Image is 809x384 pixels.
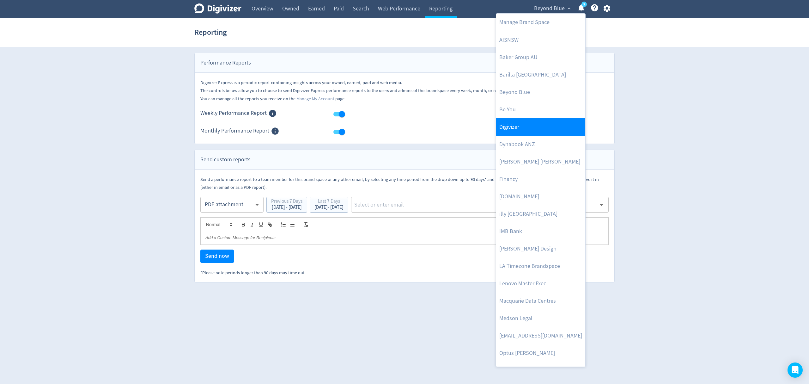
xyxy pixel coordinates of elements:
[496,170,585,188] a: Financy
[496,344,585,362] a: Optus [PERSON_NAME]
[496,362,585,379] a: Optus [PERSON_NAME]
[496,223,585,240] a: IMB Bank
[496,327,585,344] a: [EMAIL_ADDRESS][DOMAIN_NAME]
[496,275,585,292] a: Lenovo Master Exec
[496,84,585,101] a: Beyond Blue
[788,362,803,378] div: Open Intercom Messenger
[496,136,585,153] a: Dynabook ANZ
[496,31,585,49] a: AISNSW
[496,49,585,66] a: Baker Group AU
[496,14,585,31] a: Manage Brand Space
[496,118,585,136] a: Digivizer
[496,101,585,118] a: Be You
[496,188,585,205] a: [DOMAIN_NAME]
[496,240,585,257] a: [PERSON_NAME] Design
[496,153,585,170] a: [PERSON_NAME] [PERSON_NAME]
[496,257,585,275] a: LA Timezone Brandspace
[496,292,585,310] a: Macquarie Data Centres
[496,205,585,223] a: illy [GEOGRAPHIC_DATA]
[496,66,585,84] a: Barilla [GEOGRAPHIC_DATA]
[496,310,585,327] a: Medson Legal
